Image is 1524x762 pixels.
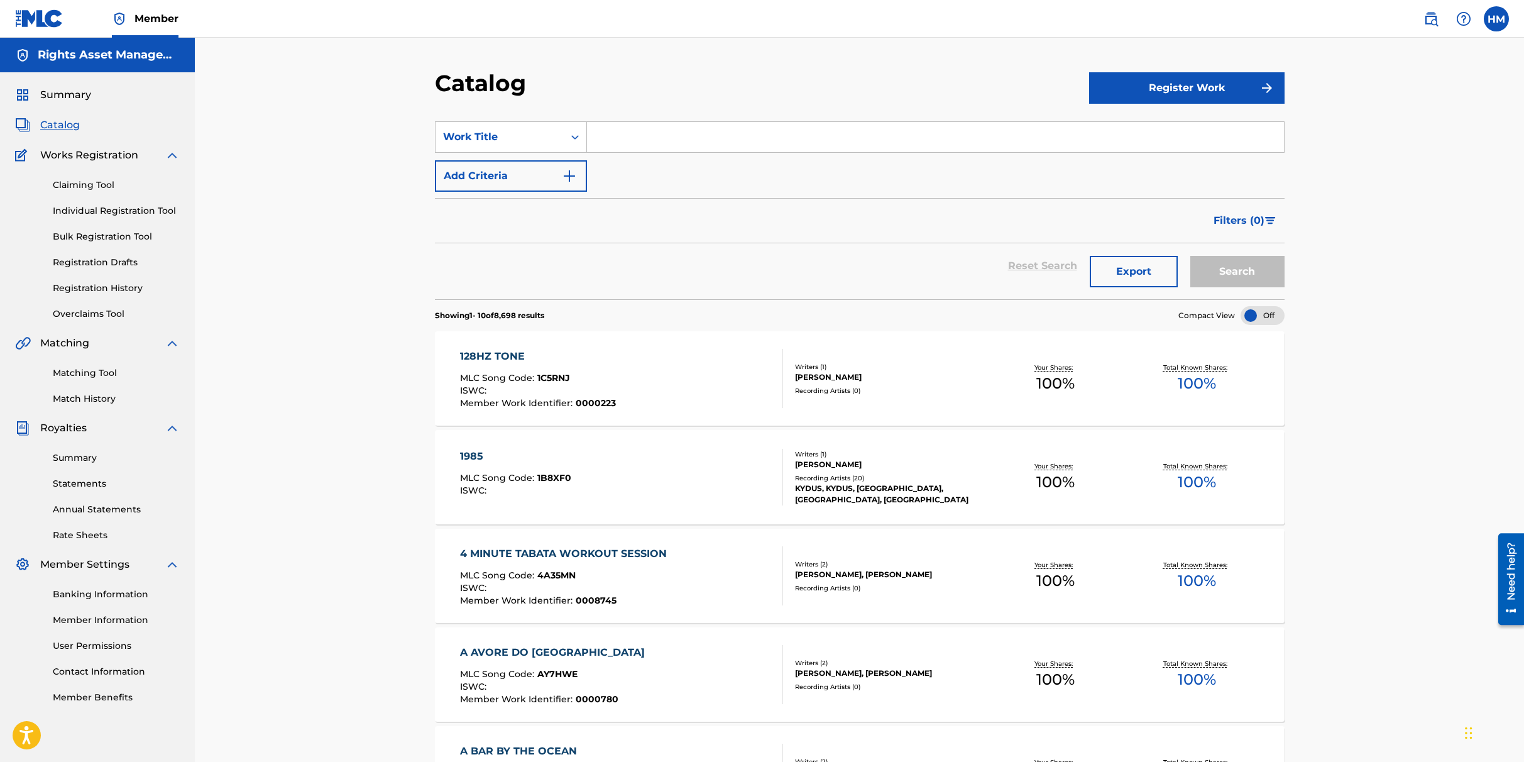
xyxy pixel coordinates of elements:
img: filter [1265,217,1276,224]
span: ISWC : [460,485,490,496]
span: 0000780 [576,693,618,705]
div: A AVORE DO [GEOGRAPHIC_DATA] [460,645,651,660]
span: MLC Song Code : [460,570,537,581]
div: User Menu [1484,6,1509,31]
a: Banking Information [53,588,180,601]
form: Search Form [435,121,1285,299]
span: 100 % [1036,668,1075,691]
div: Writers ( 2 ) [795,560,985,569]
a: Bulk Registration Tool [53,230,180,243]
p: Showing 1 - 10 of 8,698 results [435,310,544,321]
a: A AVORE DO [GEOGRAPHIC_DATA]MLC Song Code:AY7HWEISWC:Member Work Identifier:0000780Writers (2)[PE... [435,627,1285,722]
span: 100 % [1036,471,1075,494]
a: Summary [53,451,180,465]
button: Export [1090,256,1178,287]
div: Recording Artists ( 0 ) [795,583,985,593]
button: Add Criteria [435,160,587,192]
div: [PERSON_NAME], [PERSON_NAME] [795,569,985,580]
a: Statements [53,477,180,490]
a: Registration History [53,282,180,295]
p: Your Shares: [1034,461,1076,471]
span: 100 % [1036,570,1075,592]
span: 100 % [1178,471,1216,494]
span: 100 % [1178,570,1216,592]
h5: Rights Asset Management Holdings LLC [38,48,180,62]
div: 128HZ TONE [460,349,616,364]
img: Top Rightsholder [112,11,127,26]
div: Drag [1465,714,1472,752]
span: ISWC : [460,385,490,396]
a: Annual Statements [53,503,180,516]
span: 1C5RNJ [537,372,570,384]
span: 1B8XF0 [537,472,571,483]
img: expand [165,557,180,572]
a: Overclaims Tool [53,307,180,321]
p: Your Shares: [1034,659,1076,668]
div: Help [1451,6,1476,31]
a: Claiming Tool [53,179,180,192]
div: Writers ( 1 ) [795,450,985,459]
span: Summary [40,87,91,102]
span: Works Registration [40,148,138,163]
div: Writers ( 2 ) [795,658,985,668]
img: Matching [15,336,31,351]
span: 100 % [1178,372,1216,395]
span: 100 % [1036,372,1075,395]
div: [PERSON_NAME] [795,372,985,383]
h2: Catalog [435,69,532,97]
span: Filters ( 0 ) [1214,213,1264,228]
span: Member [134,11,178,26]
div: 1985 [460,449,571,464]
a: Rate Sheets [53,529,180,542]
a: Member Information [53,614,180,627]
span: 4A35MN [537,570,576,581]
img: Summary [15,87,30,102]
a: 1985MLC Song Code:1B8XF0ISWC:Writers (1)[PERSON_NAME]Recording Artists (20)KYDUS, KYDUS, [GEOGRAP... [435,430,1285,524]
span: ISWC : [460,582,490,594]
p: Total Known Shares: [1163,560,1231,570]
span: Member Settings [40,557,129,572]
span: Matching [40,336,89,351]
iframe: Resource Center [1489,528,1524,629]
a: Individual Registration Tool [53,204,180,218]
div: Work Title [443,130,556,145]
span: 100 % [1178,668,1216,691]
a: Match History [53,392,180,406]
img: help [1456,11,1471,26]
div: Recording Artists ( 0 ) [795,682,985,692]
div: KYDUS, KYDUS, [GEOGRAPHIC_DATA], [GEOGRAPHIC_DATA], [GEOGRAPHIC_DATA] [795,483,985,505]
img: Accounts [15,48,30,63]
span: 0000223 [576,397,616,409]
img: f7272a7cc735f4ea7f67.svg [1259,80,1275,96]
a: SummarySummary [15,87,91,102]
p: Total Known Shares: [1163,461,1231,471]
iframe: Chat Widget [1461,702,1524,762]
div: Recording Artists ( 20 ) [795,473,985,483]
a: 128HZ TONEMLC Song Code:1C5RNJISWC:Member Work Identifier:0000223Writers (1)[PERSON_NAME]Recordin... [435,331,1285,426]
span: MLC Song Code : [460,472,537,483]
a: 4 MINUTE TABATA WORKOUT SESSIONMLC Song Code:4A35MNISWC:Member Work Identifier:0008745Writers (2)... [435,529,1285,623]
p: Total Known Shares: [1163,363,1231,372]
button: Filters (0) [1206,205,1285,236]
img: expand [165,148,180,163]
a: CatalogCatalog [15,118,80,133]
p: Total Known Shares: [1163,659,1231,668]
div: 4 MINUTE TABATA WORKOUT SESSION [460,546,673,561]
div: Writers ( 1 ) [795,362,985,372]
span: Member Work Identifier : [460,693,576,705]
div: Recording Artists ( 0 ) [795,386,985,395]
a: Public Search [1418,6,1444,31]
img: Works Registration [15,148,31,163]
span: Member Work Identifier : [460,595,576,606]
img: MLC Logo [15,9,63,28]
div: A BAR BY THE OCEAN [460,744,616,759]
img: expand [165,421,180,436]
a: Matching Tool [53,367,180,380]
a: Registration Drafts [53,256,180,269]
button: Register Work [1089,72,1285,104]
span: Royalties [40,421,87,436]
img: search [1423,11,1439,26]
